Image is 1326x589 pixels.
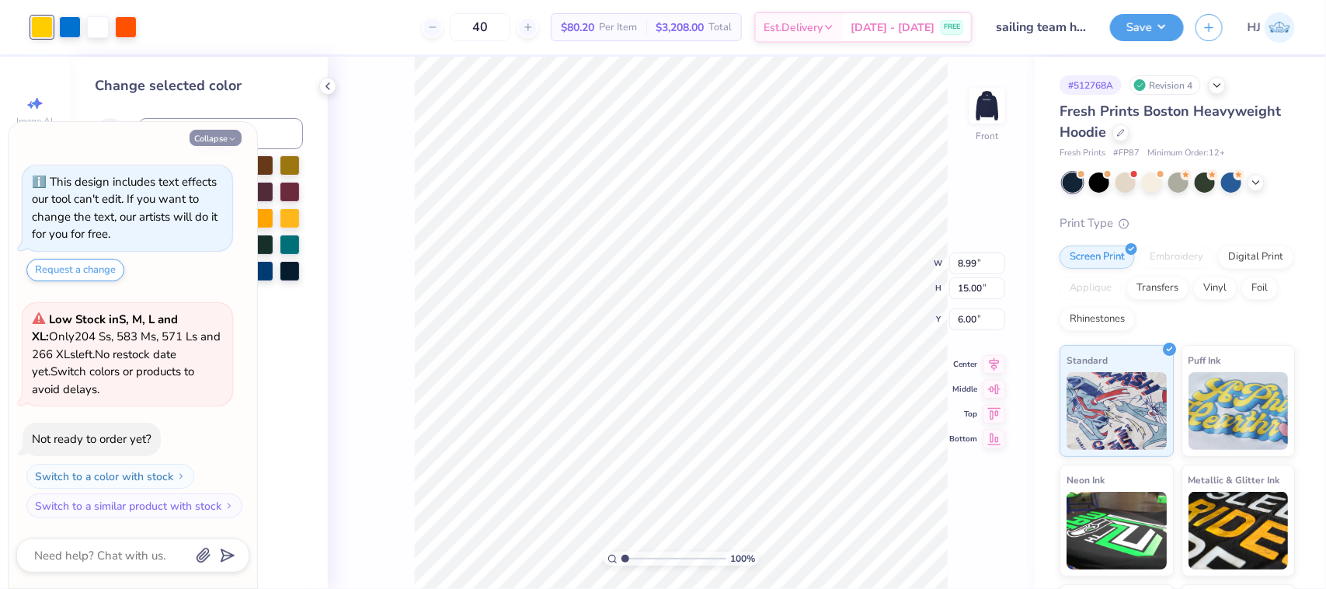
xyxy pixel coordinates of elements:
[1060,246,1135,269] div: Screen Print
[1265,12,1295,43] img: Hughe Josh Cabanete
[851,19,934,36] span: [DATE] - [DATE]
[656,19,704,36] span: $3,208.00
[1147,147,1225,160] span: Minimum Order: 12 +
[1060,102,1281,141] span: Fresh Prints Boston Heavyweight Hoodie
[599,19,637,36] span: Per Item
[1060,75,1122,95] div: # 512768A
[32,347,176,380] span: No restock date yet.
[224,501,234,511] img: Switch to a similar product with stock
[1060,277,1122,300] div: Applique
[984,12,1098,43] input: Untitled Design
[1067,352,1108,368] span: Standard
[1193,277,1237,300] div: Vinyl
[95,75,303,96] div: Change selected color
[1189,492,1289,570] img: Metallic & Glitter Ink
[1060,308,1135,331] div: Rhinestones
[949,434,977,444] span: Bottom
[1189,472,1280,488] span: Metallic & Glitter Ink
[17,115,54,127] span: Image AI
[138,118,303,149] input: e.g. 7428 c
[1110,14,1184,41] button: Save
[708,19,732,36] span: Total
[26,259,124,281] button: Request a change
[1113,147,1140,160] span: # FP87
[949,359,977,370] span: Center
[32,431,151,447] div: Not ready to order yet?
[561,19,594,36] span: $80.20
[26,464,194,489] button: Switch to a color with stock
[1060,147,1105,160] span: Fresh Prints
[972,90,1003,121] img: Front
[1218,246,1293,269] div: Digital Print
[730,552,755,566] span: 100 %
[32,174,218,242] div: This design includes text effects our tool can't edit. If you want to change the text, our artist...
[1248,12,1295,43] a: HJ
[949,409,977,420] span: Top
[1060,214,1295,232] div: Print Type
[26,493,242,518] button: Switch to a similar product with stock
[32,312,221,397] span: Only 204 Ss, 583 Ms, 571 Ls and 266 XLs left. Switch colors or products to avoid delays.
[1067,492,1167,570] img: Neon Ink
[1140,246,1213,269] div: Embroidery
[1067,372,1167,450] img: Standard
[1241,277,1278,300] div: Foil
[764,19,823,36] span: Est. Delivery
[1189,352,1221,368] span: Puff Ink
[1248,19,1261,37] span: HJ
[450,13,510,41] input: – –
[32,312,178,345] strong: Low Stock in S, M, L and XL :
[976,129,999,143] div: Front
[949,384,977,395] span: Middle
[1189,372,1289,450] img: Puff Ink
[1126,277,1189,300] div: Transfers
[1129,75,1201,95] div: Revision 4
[190,130,242,146] button: Collapse
[1067,472,1105,488] span: Neon Ink
[176,472,186,481] img: Switch to a color with stock
[944,22,960,33] span: FREE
